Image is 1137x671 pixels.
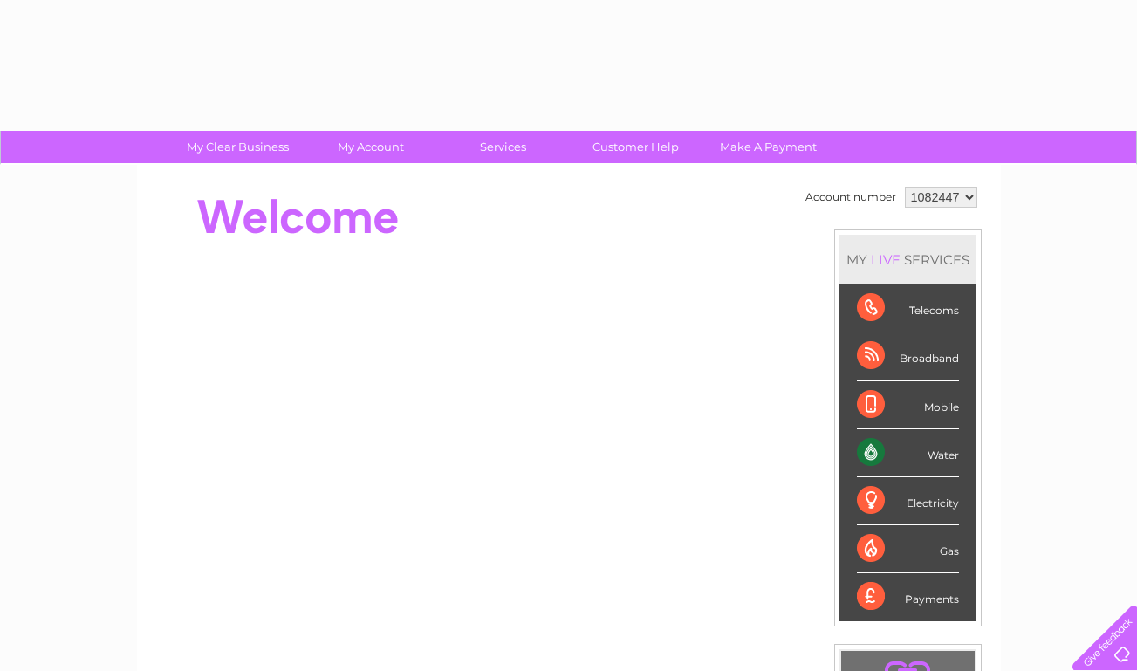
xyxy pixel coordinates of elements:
div: Telecoms [857,284,959,332]
a: My Clear Business [166,131,310,163]
div: Mobile [857,381,959,429]
div: Broadband [857,332,959,380]
td: Account number [801,182,901,212]
a: My Account [298,131,442,163]
a: Customer Help [564,131,708,163]
div: MY SERVICES [839,235,976,284]
a: Make A Payment [696,131,840,163]
div: Gas [857,525,959,573]
div: Electricity [857,477,959,525]
div: LIVE [867,251,904,268]
a: Services [431,131,575,163]
div: Payments [857,573,959,620]
div: Water [857,429,959,477]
